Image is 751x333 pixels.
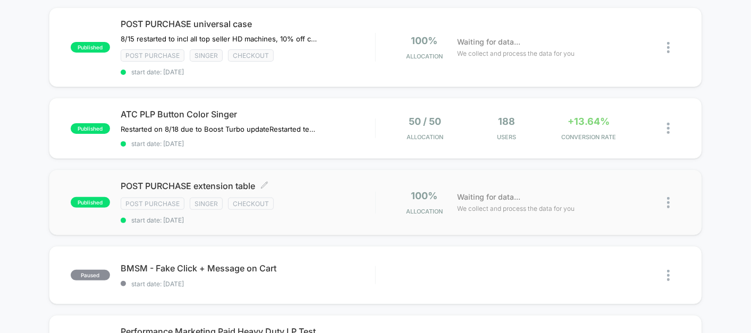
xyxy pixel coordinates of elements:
span: start date: [DATE] [121,280,375,288]
span: start date: [DATE] [121,216,375,224]
span: checkout [228,49,274,62]
span: BMSM - Fake Click + Message on Cart [121,263,375,274]
span: POST PURCHASE extension table [121,181,375,191]
span: Allocation [407,133,443,141]
span: 50 / 50 [409,116,441,127]
span: Post Purchase [121,49,184,62]
span: Waiting for data... [457,191,520,203]
span: Allocation [406,208,443,215]
span: We collect and process the data for you [457,48,575,58]
span: We collect and process the data for you [457,203,575,214]
span: Singer [190,49,223,62]
span: 8/15 restarted to incl all top seller HD machines, 10% off case0% CR when we have 0% discount8/1 ... [121,35,318,43]
span: Allocation [406,53,443,60]
span: published [71,197,110,208]
span: Restarted on 8/18 due to Boost Turbo updateRestarted test of 7/19: only no atc button challenger ... [121,125,318,133]
span: paused [71,270,110,280]
span: Users [468,133,545,141]
span: CONVERSION RATE [551,133,627,141]
img: close [667,197,670,208]
span: Post Purchase [121,198,184,210]
span: Singer [190,198,223,210]
span: Waiting for data... [457,36,520,48]
span: 100% [411,190,438,201]
img: close [667,270,670,281]
img: close [667,42,670,53]
img: close [667,123,670,134]
span: published [71,42,110,53]
span: start date: [DATE] [121,140,375,148]
span: published [71,123,110,134]
span: checkout [228,198,274,210]
span: POST PURCHASE universal case [121,19,375,29]
span: 100% [411,35,438,46]
span: 188 [499,116,516,127]
span: start date: [DATE] [121,68,375,76]
span: ATC PLP Button Color Singer [121,109,375,119]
